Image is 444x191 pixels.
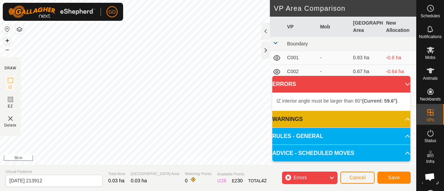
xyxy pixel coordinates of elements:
div: TOTAL [248,177,267,184]
span: RULES - GENERAL [272,132,323,140]
img: Gallagher Logo [8,6,95,18]
h2: VP Area Comparison [274,4,416,12]
th: Mob [317,17,350,37]
span: EZ [8,104,13,109]
div: DRAW [5,66,16,71]
span: 0.03 ha [131,178,147,183]
button: Save [377,172,411,184]
p-accordion-header: ERRORS [272,76,410,93]
span: ADVICE - SCHEDULED MOVES [272,149,354,157]
span: Mobs [425,55,435,60]
span: Status [424,139,436,143]
div: - [320,54,348,61]
span: Schedules [420,14,440,18]
button: Reset Map [3,25,11,33]
a: Privacy Policy [181,156,207,162]
span: Total Area [108,171,125,177]
span: Heatmap [422,180,439,184]
img: VP [6,114,15,123]
span: 0.03 ha [108,178,125,183]
span: Watering Points [185,171,212,177]
div: Open chat [420,167,439,186]
span: [GEOGRAPHIC_DATA] Area [131,171,179,177]
span: Delete [5,123,17,128]
button: – [3,45,11,54]
p-accordion-header: ADVICE - SCHEDULED MOVES [272,145,410,162]
span: 42 [261,178,267,183]
span: Virtual Paddock [6,169,103,175]
th: VP [284,17,317,37]
td: 0.83 ha [350,51,383,65]
p-accordion-content: ERRORS [272,93,410,111]
button: Cancel [340,172,375,184]
span: Notifications [419,35,442,39]
span: Neckbands [420,97,441,101]
span: Cancel [349,175,366,180]
span: IZ interior angle must be larger than 80° . [276,98,399,104]
span: Animals [423,76,438,80]
a: Contact Us [215,156,236,162]
span: VPs [426,118,434,122]
b: (Current: 59.6°) [362,98,397,104]
span: ERRORS [272,80,296,88]
th: [GEOGRAPHIC_DATA] Area [350,17,383,37]
p-accordion-header: WARNINGS [272,111,410,128]
th: New Allocation [383,17,416,37]
span: GD [109,8,116,16]
button: + [3,36,11,45]
span: Boundary [287,41,308,46]
div: - [320,68,348,75]
span: Errors [293,175,307,180]
td: 0.67 ha [350,65,383,79]
div: IZ [217,177,226,184]
span: 30 [237,178,243,183]
span: 0 [185,178,188,183]
p-accordion-header: RULES - GENERAL [272,128,410,145]
td: C002 [284,65,317,79]
span: Save [388,175,400,180]
span: IZ [9,85,12,90]
button: Map Layers [15,25,24,34]
span: WARNINGS [272,115,303,123]
span: Available Points [217,171,266,177]
div: EZ [232,177,243,184]
td: -0.64 ha [383,65,416,79]
span: Infra [426,159,434,164]
td: -0.8 ha [383,51,416,65]
td: C001 [284,51,317,65]
span: 26 [221,178,227,183]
